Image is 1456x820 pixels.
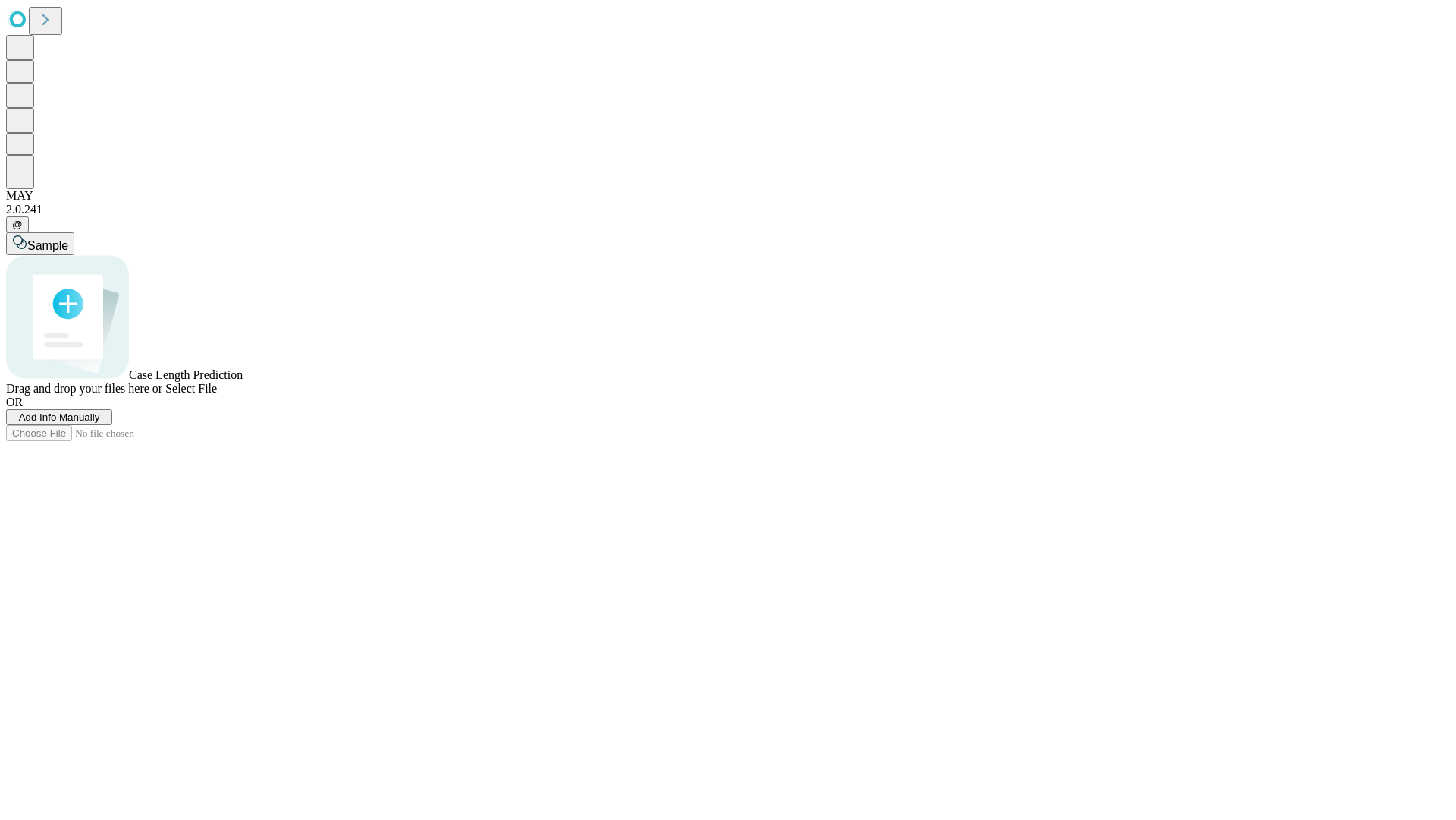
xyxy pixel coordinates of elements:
span: Case Length Prediction [129,368,243,381]
span: Add Info Manually [19,412,100,423]
span: OR [6,396,23,408]
button: @ [6,216,29,232]
span: Select File [165,382,217,395]
span: @ [12,219,23,230]
div: MAY [6,189,1450,203]
span: Sample [27,239,68,252]
span: Drag and drop your files here or [6,382,162,395]
button: Sample [6,232,74,255]
div: 2.0.241 [6,203,1450,216]
button: Add Info Manually [6,409,112,425]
